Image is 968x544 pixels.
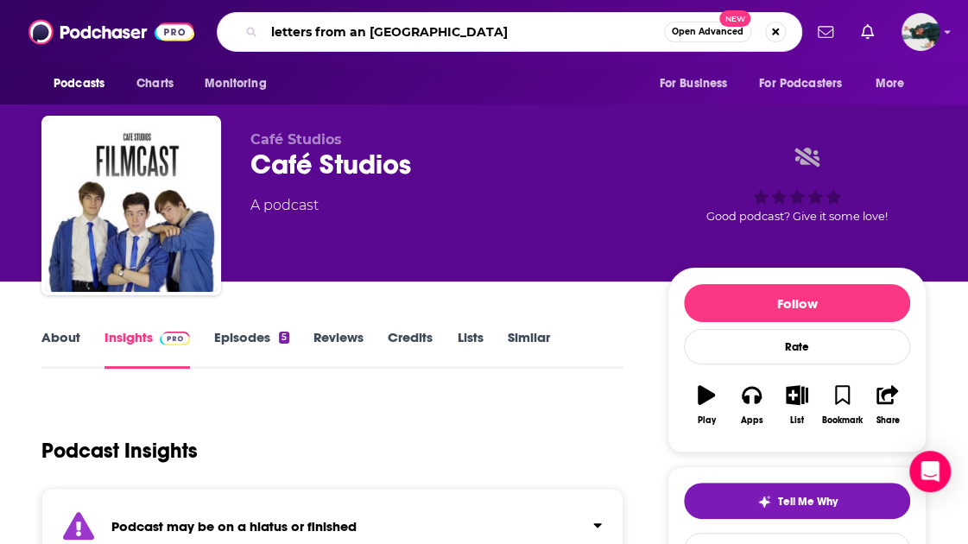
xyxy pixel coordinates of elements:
a: Similar [507,329,549,369]
span: Charts [136,72,174,96]
div: List [790,415,804,426]
button: open menu [748,67,867,100]
strong: Podcast may be on a hiatus or finished [111,518,357,535]
button: tell me why sparkleTell Me Why [684,483,910,519]
span: Logged in as fsg.publicity [902,13,940,51]
button: Play [684,374,729,436]
div: 5 [279,332,289,344]
img: Podchaser Pro [160,332,190,345]
button: open menu [193,67,288,100]
span: Café Studios [250,131,342,148]
img: tell me why sparkle [757,495,771,509]
span: Tell Me Why [778,495,838,509]
button: List [775,374,819,436]
input: Search podcasts, credits, & more... [264,18,664,46]
span: Podcasts [54,72,104,96]
span: Open Advanced [672,28,743,36]
img: Podchaser - Follow, Share and Rate Podcasts [28,16,194,48]
button: Open AdvancedNew [664,22,751,42]
span: For Business [659,72,727,96]
div: A podcast [250,195,319,216]
span: For Podcasters [759,72,842,96]
a: Credits [388,329,433,369]
div: Good podcast? Give it some love! [667,131,927,238]
div: Play [698,415,716,426]
a: Show notifications dropdown [854,17,881,47]
div: Apps [741,415,763,426]
a: Reviews [313,329,364,369]
img: Café Studios [45,119,218,292]
div: Open Intercom Messenger [909,451,951,492]
span: New [719,10,750,27]
img: User Profile [902,13,940,51]
a: Episodes5 [214,329,289,369]
button: Show profile menu [902,13,940,51]
button: open menu [41,67,127,100]
h1: Podcast Insights [41,438,198,464]
a: Lists [457,329,483,369]
button: open menu [864,67,927,100]
button: open menu [647,67,749,100]
div: Share [876,415,899,426]
div: Rate [684,329,910,364]
span: Monitoring [205,72,266,96]
a: InsightsPodchaser Pro [104,329,190,369]
button: Apps [729,374,774,436]
button: Bookmark [819,374,864,436]
a: About [41,329,80,369]
span: Good podcast? Give it some love! [706,210,888,223]
button: Share [865,374,910,436]
div: Search podcasts, credits, & more... [217,12,802,52]
button: Follow [684,284,910,322]
a: Charts [125,67,184,100]
span: More [876,72,905,96]
div: Bookmark [822,415,863,426]
a: Show notifications dropdown [811,17,840,47]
